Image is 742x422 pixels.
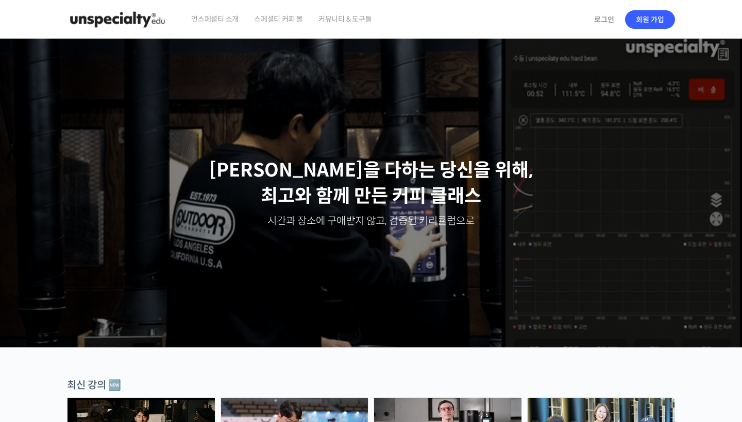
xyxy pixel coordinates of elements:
[10,214,732,228] p: 시간과 장소에 구애받지 않고, 검증된 커리큘럼으로
[10,157,732,209] p: [PERSON_NAME]을 다하는 당신을 위해, 최고와 함께 만든 커피 클래스
[67,378,675,392] div: 최신 강의 🆕
[588,8,620,31] a: 로그인
[625,10,675,29] a: 회원 가입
